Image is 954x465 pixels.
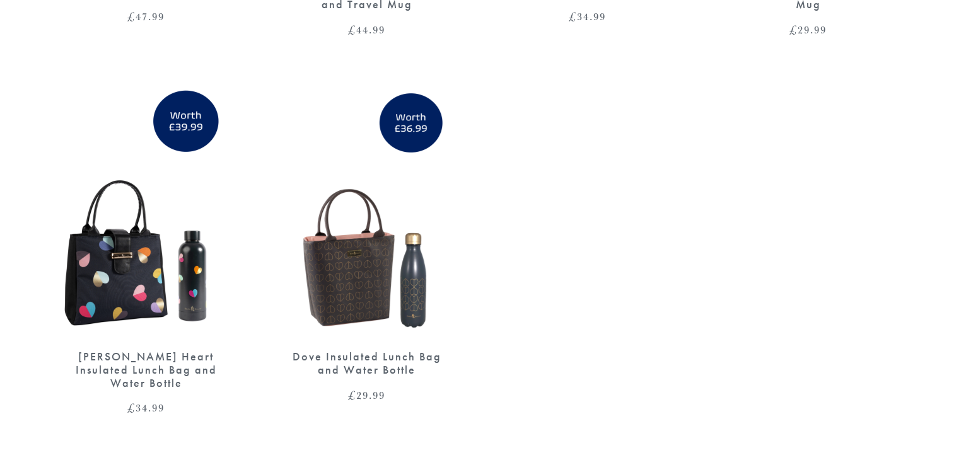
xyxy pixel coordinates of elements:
[348,387,385,403] bdi: 29.99
[789,22,827,37] bdi: 29.99
[71,350,222,389] div: [PERSON_NAME] Heart Insulated Lunch Bag and Water Bottle
[269,86,465,401] a: Dove Insulated Lunch Bag and Water Bottle Dove Insulated Lunch Bag and Water Bottle £29.99
[127,9,165,24] bdi: 47.99
[291,350,443,376] div: Dove Insulated Lunch Bag and Water Bottle
[127,9,136,24] span: £
[348,387,356,403] span: £
[348,22,385,37] bdi: 44.99
[348,22,356,37] span: £
[789,22,798,37] span: £
[569,9,577,24] span: £
[569,9,606,24] bdi: 34.99
[269,86,465,338] img: Dove Insulated Lunch Bag and Water Bottle
[49,86,244,413] a: Emily Heart Insulated Lunch Bag and Water Bottle [PERSON_NAME] Heart Insulated Lunch Bag and Wate...
[49,86,244,338] img: Emily Heart Insulated Lunch Bag and Water Bottle
[127,400,136,415] span: £
[127,400,165,415] bdi: 34.99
